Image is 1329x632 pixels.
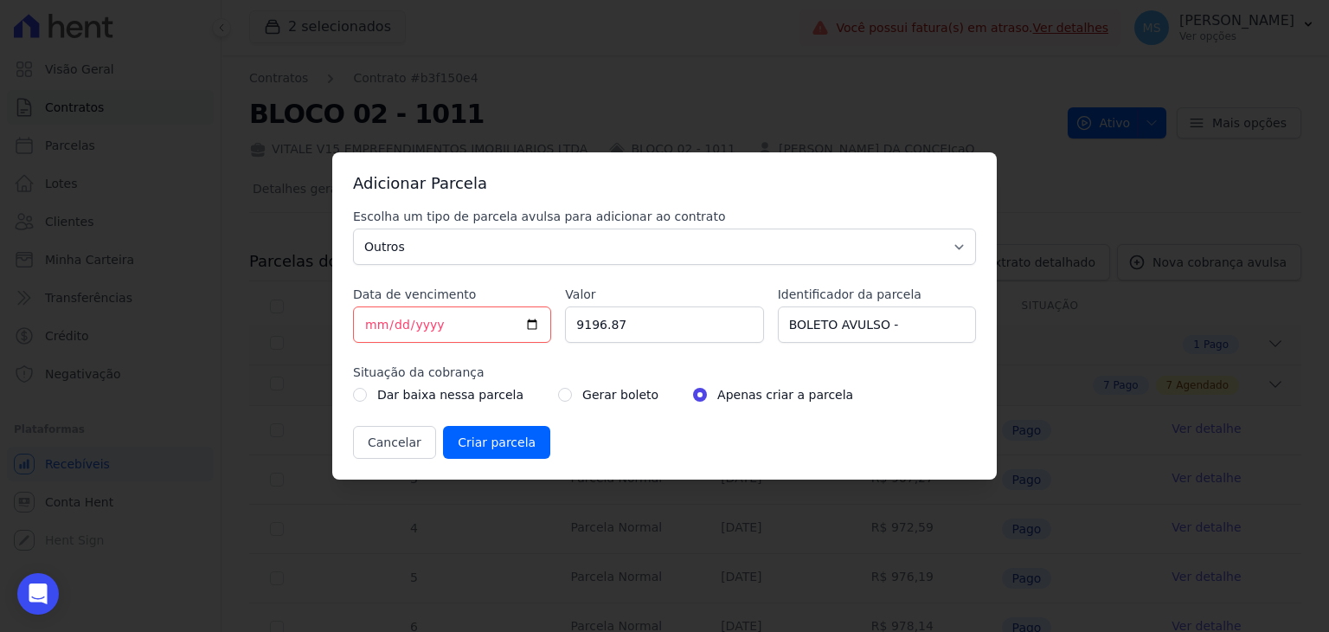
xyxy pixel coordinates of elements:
label: Dar baixa nessa parcela [377,384,523,405]
h3: Adicionar Parcela [353,173,976,194]
input: Criar parcela [443,426,550,459]
label: Situação da cobrança [353,364,976,381]
div: Open Intercom Messenger [17,573,59,615]
label: Gerar boleto [582,384,658,405]
label: Valor [565,286,763,303]
label: Apenas criar a parcela [717,384,853,405]
label: Data de vencimento [353,286,551,303]
button: Cancelar [353,426,436,459]
label: Identificador da parcela [778,286,976,303]
label: Escolha um tipo de parcela avulsa para adicionar ao contrato [353,208,976,225]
